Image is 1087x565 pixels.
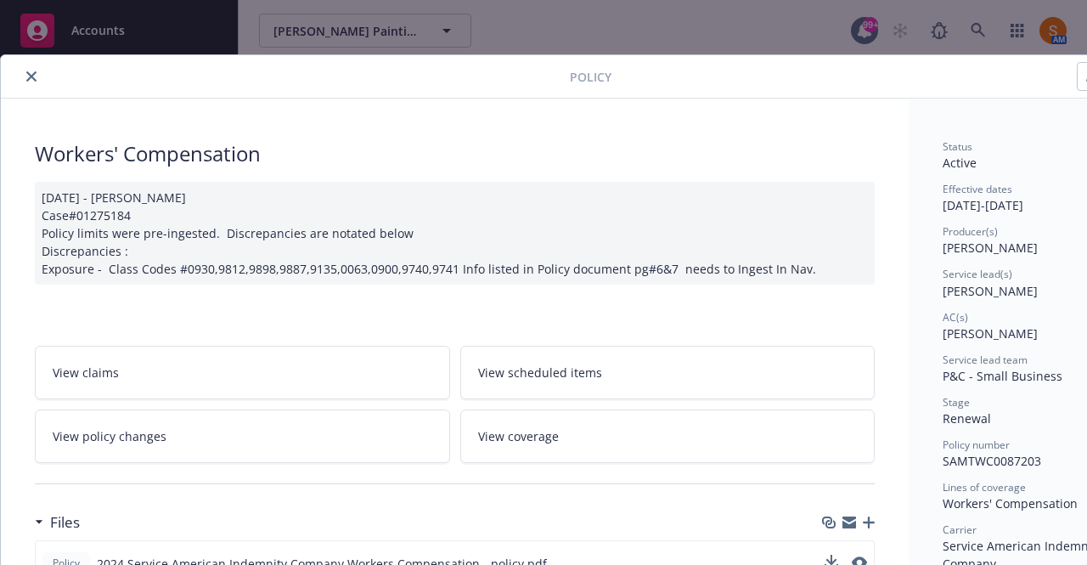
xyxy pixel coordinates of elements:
span: [PERSON_NAME] [943,325,1038,342]
div: [DATE] - [PERSON_NAME] Case#01275184 Policy limits were pre-ingested. Discrepancies are notated b... [35,182,875,285]
span: Policy [570,68,611,86]
span: Policy number [943,438,1010,452]
span: Service lead(s) [943,267,1012,281]
a: View coverage [460,410,876,463]
span: Status [943,139,972,154]
span: Carrier [943,523,977,537]
span: Active [943,155,977,171]
span: View claims [53,364,119,381]
div: Files [35,511,80,534]
span: SAMTWC0087203 [943,453,1041,469]
div: Workers' Compensation [35,139,875,168]
span: [PERSON_NAME] [943,283,1038,299]
span: Effective dates [943,182,1012,196]
span: Stage [943,395,970,410]
a: View claims [35,346,450,399]
span: AC(s) [943,310,968,325]
h3: Files [50,511,80,534]
span: View policy changes [53,427,166,445]
span: View scheduled items [478,364,602,381]
span: Producer(s) [943,224,998,239]
a: View scheduled items [460,346,876,399]
span: View coverage [478,427,559,445]
span: P&C - Small Business [943,368,1062,384]
span: [PERSON_NAME] [943,240,1038,256]
span: Renewal [943,410,991,427]
span: Service lead team [943,353,1028,367]
button: close [21,66,42,87]
span: Lines of coverage [943,480,1026,494]
a: View policy changes [35,410,450,463]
